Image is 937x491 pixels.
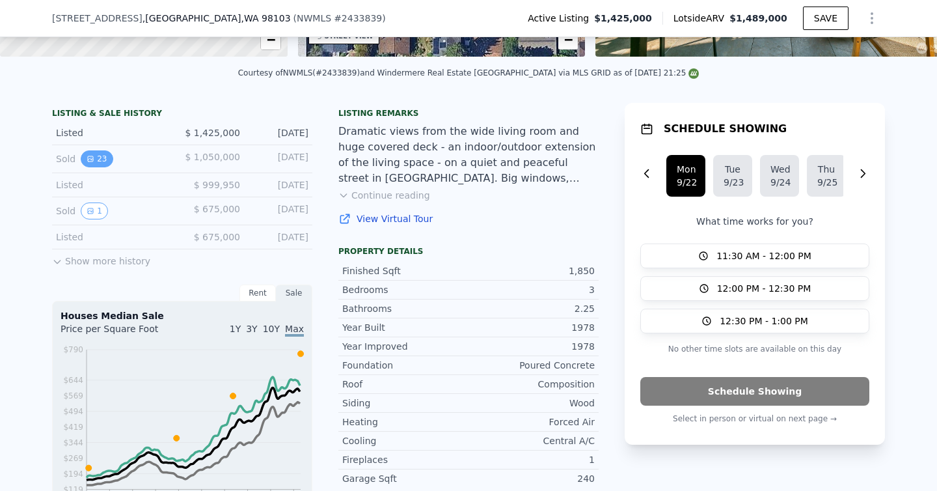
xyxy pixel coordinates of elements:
div: Thu [817,163,835,176]
div: Mon [677,163,695,176]
p: No other time slots are available on this day [640,341,869,357]
div: Central A/C [468,434,595,447]
div: Listing remarks [338,108,599,119]
div: Sale [276,285,312,302]
span: 1Y [230,324,241,334]
div: Year Improved [342,340,468,353]
button: Wed9/24 [760,155,799,197]
button: 12:00 PM - 12:30 PM [640,276,869,301]
h1: SCHEDULE SHOWING [664,121,787,137]
div: ( ) [293,12,386,25]
div: [DATE] [251,126,308,139]
tspan: $194 [63,470,83,479]
div: [DATE] [251,150,308,167]
div: 1978 [468,340,595,353]
div: 9/24 [770,176,789,189]
button: Schedule Showing [640,377,869,406]
div: Dramatic views from the wide living room and huge covered deck - an indoor/outdoor extension of t... [338,124,599,186]
span: $ 999,950 [194,180,240,190]
div: 1978 [468,321,595,334]
div: Forced Air [468,415,595,428]
button: Tue9/23 [713,155,752,197]
button: Continue reading [338,189,430,202]
div: Garage Sqft [342,472,468,485]
span: $1,489,000 [729,13,787,23]
tspan: $790 [63,345,83,354]
div: 240 [468,472,595,485]
span: Active Listing [528,12,594,25]
span: − [266,31,275,48]
span: − [564,31,573,48]
tspan: $269 [63,454,83,463]
button: SAVE [803,7,849,30]
span: 11:30 AM - 12:00 PM [716,249,811,262]
div: Houses Median Sale [61,309,304,322]
div: Poured Concrete [468,359,595,372]
div: 3 [468,283,595,296]
button: View historical data [81,150,113,167]
span: # 2433839 [334,13,382,23]
div: Fireplaces [342,453,468,466]
div: LISTING & SALE HISTORY [52,108,312,121]
div: 9/25 [817,176,835,189]
a: Zoom out [558,30,578,49]
span: $ 1,050,000 [185,152,240,162]
div: [DATE] [251,178,308,191]
button: Show more history [52,249,150,268]
span: 12:00 PM - 12:30 PM [717,282,811,295]
div: Year Built [342,321,468,334]
p: What time works for you? [640,215,869,228]
div: Bathrooms [342,302,468,315]
span: 12:30 PM - 1:00 PM [720,315,808,328]
span: Lotside ARV [673,12,729,25]
div: Finished Sqft [342,264,468,277]
div: Cooling [342,434,468,447]
a: View Virtual Tour [338,212,599,225]
div: Sold [56,150,172,167]
div: Listed [56,178,172,191]
div: Price per Square Foot [61,322,182,343]
button: Mon9/22 [666,155,705,197]
span: $1,425,000 [594,12,652,25]
div: Bedrooms [342,283,468,296]
div: 9/23 [724,176,742,189]
div: Listed [56,126,172,139]
tspan: $644 [63,376,83,385]
span: Max [285,324,304,337]
button: Show Options [859,5,885,31]
div: Composition [468,378,595,391]
div: Wood [468,397,595,410]
tspan: $569 [63,391,83,400]
a: Zoom out [261,30,280,49]
tspan: $494 [63,407,83,416]
span: $ 675,000 [194,232,240,242]
tspan: $344 [63,438,83,447]
div: Listed [56,231,172,244]
span: , WA 98103 [241,13,290,23]
div: 1,850 [468,264,595,277]
span: $ 675,000 [194,204,240,214]
div: 9/22 [677,176,695,189]
span: NWMLS [297,13,331,23]
div: Heating [342,415,468,428]
div: Wed [770,163,789,176]
span: , [GEOGRAPHIC_DATA] [143,12,291,25]
div: Foundation [342,359,468,372]
tspan: $419 [63,423,83,432]
button: 11:30 AM - 12:00 PM [640,244,869,268]
div: Roof [342,378,468,391]
div: [DATE] [251,231,308,244]
span: [STREET_ADDRESS] [52,12,143,25]
div: Siding [342,397,468,410]
div: 1 [468,453,595,466]
span: 3Y [246,324,257,334]
img: NWMLS Logo [688,68,699,79]
div: [DATE] [251,203,308,219]
button: View historical data [81,203,108,219]
div: Rent [239,285,276,302]
div: Courtesy of NWMLS (#2433839) and Windermere Real Estate [GEOGRAPHIC_DATA] via MLS GRID as of [DAT... [238,68,699,77]
div: Property details [338,246,599,257]
button: 12:30 PM - 1:00 PM [640,309,869,333]
p: Select in person or virtual on next page → [640,411,869,427]
button: Thu9/25 [807,155,846,197]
